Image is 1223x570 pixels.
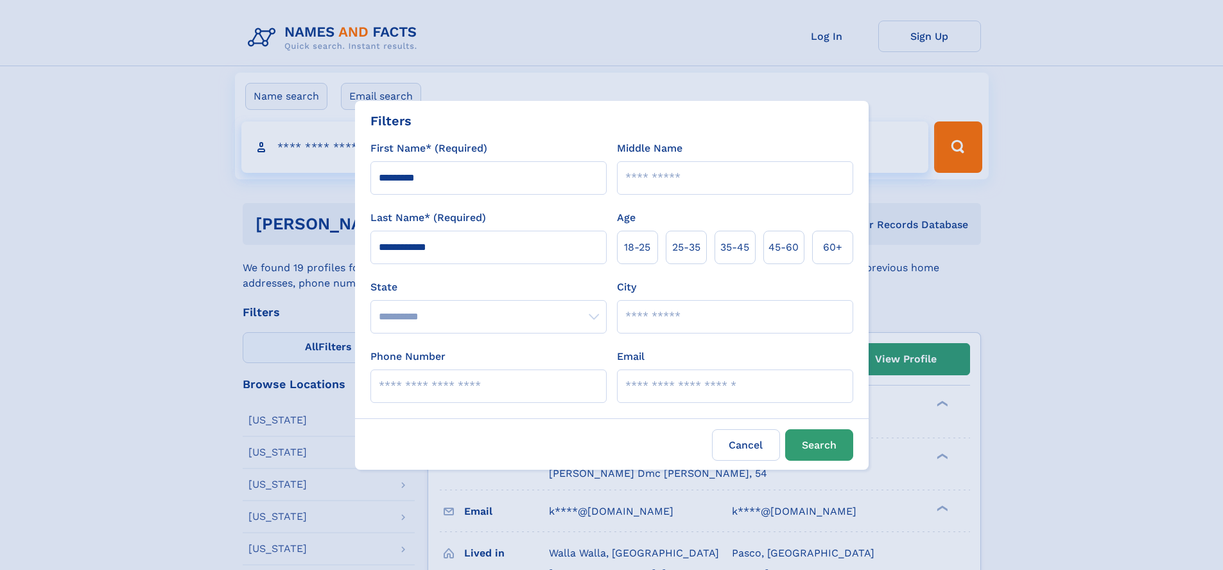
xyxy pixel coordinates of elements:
label: City [617,280,636,295]
label: Age [617,210,636,226]
label: Last Name* (Required) [370,210,486,226]
span: 35‑45 [720,240,749,255]
button: Search [785,429,853,461]
span: 25‑35 [672,240,700,255]
label: Phone Number [370,349,446,364]
span: 18‑25 [624,240,650,255]
label: Cancel [712,429,780,461]
span: 60+ [823,240,842,255]
label: First Name* (Required) [370,141,487,156]
label: State [370,280,607,295]
span: 45‑60 [768,240,799,255]
div: Filters [370,111,412,130]
label: Middle Name [617,141,682,156]
label: Email [617,349,645,364]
